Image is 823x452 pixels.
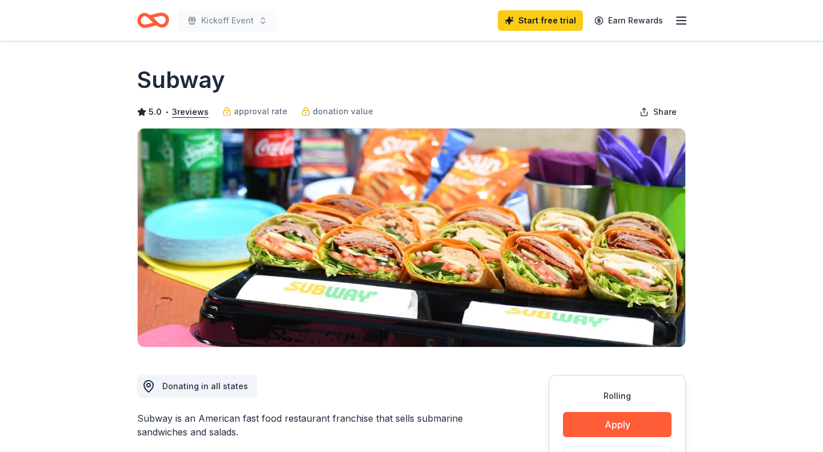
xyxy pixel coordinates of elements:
[498,10,583,31] a: Start free trial
[563,389,672,403] div: Rolling
[301,105,373,118] a: donation value
[630,101,686,123] button: Share
[222,105,287,118] a: approval rate
[234,105,287,118] span: approval rate
[172,105,209,119] button: 3reviews
[588,10,670,31] a: Earn Rewards
[201,14,254,27] span: Kickoff Event
[149,105,162,119] span: 5.0
[178,9,277,32] button: Kickoff Event
[137,64,225,96] h1: Subway
[162,381,248,391] span: Donating in all states
[653,105,677,119] span: Share
[138,129,685,347] img: Image for Subway
[313,105,373,118] span: donation value
[137,411,494,439] div: Subway is an American fast food restaurant franchise that sells submarine sandwiches and salads.
[563,412,672,437] button: Apply
[137,7,169,34] a: Home
[165,107,169,117] span: •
